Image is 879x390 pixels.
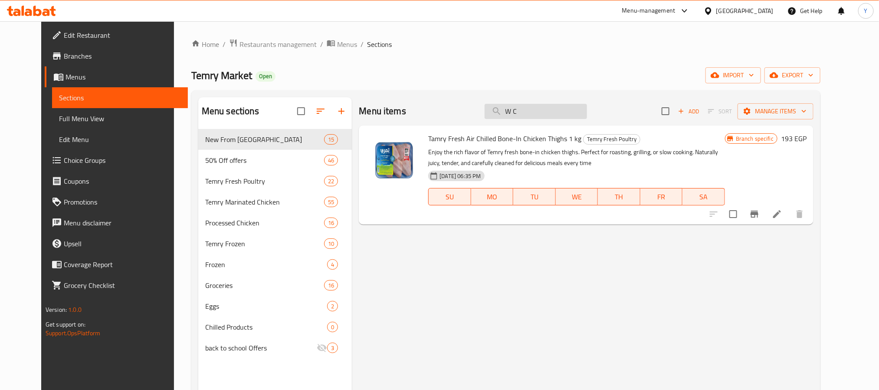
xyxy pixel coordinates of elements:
[771,70,813,81] span: export
[45,254,188,275] a: Coverage Report
[205,280,324,291] span: Groceries
[682,188,725,205] button: SA
[205,134,324,145] div: New From Temry
[46,327,101,339] a: Support.OpsPlatform
[675,105,702,118] span: Add item
[556,188,598,205] button: WE
[64,238,181,249] span: Upsell
[325,219,338,227] span: 16
[366,132,421,188] img: Tamry Fresh Air Chilled Bone-In Chicken Thighs 1 kg
[256,73,276,80] span: Open
[205,218,324,228] span: Processed Chicken
[324,197,338,207] div: items
[59,93,181,103] span: Sections
[705,67,761,83] button: import
[559,191,595,203] span: WE
[864,6,868,16] span: Y
[324,238,338,249] div: items
[64,197,181,207] span: Promotions
[205,343,317,353] div: back to school Offers
[45,212,188,233] a: Menu disclaimer
[45,150,188,171] a: Choice Groups
[46,304,67,315] span: Version:
[583,134,640,145] div: Temry Fresh Poultry
[324,134,338,145] div: items
[686,191,722,203] span: SA
[584,134,640,144] span: Temry Fresh Poultry
[325,198,338,206] span: 55
[205,238,324,249] span: Temry Frozen
[677,106,700,116] span: Add
[331,101,352,122] button: Add section
[325,281,338,290] span: 16
[428,147,725,169] p: Enjoy the rich flavor of Temry fresh bone-in chicken thighs. Perfect for roasting, grilling, or s...
[229,39,317,50] a: Restaurants management
[789,204,810,225] button: delete
[327,322,338,332] div: items
[223,39,226,50] li: /
[324,176,338,186] div: items
[256,71,276,82] div: Open
[45,233,188,254] a: Upsell
[198,337,352,358] div: back to school Offers3
[198,126,352,362] nav: Menu sections
[428,132,581,145] span: Tamry Fresh Air Chilled Bone-In Chicken Thighs 1 kg
[764,67,820,83] button: export
[45,192,188,212] a: Promotions
[46,319,85,330] span: Get support on:
[198,150,352,171] div: 50% Off offers46
[205,176,324,186] span: Temry Fresh Poultry
[45,25,188,46] a: Edit Restaurant
[324,218,338,228] div: items
[361,39,364,50] li: /
[64,51,181,61] span: Branches
[598,188,640,205] button: TH
[202,105,259,118] h2: Menu sections
[640,188,683,205] button: FR
[432,191,467,203] span: SU
[239,39,317,50] span: Restaurants management
[64,155,181,165] span: Choice Groups
[324,280,338,291] div: items
[745,106,807,117] span: Manage items
[325,177,338,185] span: 22
[205,155,324,165] div: 50% Off offers
[198,171,352,192] div: Temry Fresh Poultry22
[52,129,188,150] a: Edit Menu
[601,191,637,203] span: TH
[325,240,338,248] span: 10
[328,261,338,269] span: 4
[191,39,219,50] a: Home
[724,205,742,223] span: Select to update
[64,30,181,40] span: Edit Restaurant
[325,136,338,144] span: 15
[327,343,338,353] div: items
[52,87,188,108] a: Sections
[64,259,181,270] span: Coverage Report
[732,135,777,143] span: Branch specific
[337,39,357,50] span: Menus
[327,39,357,50] a: Menus
[328,302,338,311] span: 2
[198,212,352,233] div: Processed Chicken16
[716,6,774,16] div: [GEOGRAPHIC_DATA]
[191,39,820,50] nav: breadcrumb
[471,188,514,205] button: MO
[675,105,702,118] button: Add
[781,132,807,145] h6: 193 EGP
[191,66,252,85] span: Temry Market
[68,304,82,315] span: 1.0.0
[52,108,188,129] a: Full Menu View
[205,197,324,207] span: Temry Marinated Chicken
[325,156,338,165] span: 46
[198,296,352,317] div: Eggs2
[324,155,338,165] div: items
[64,280,181,291] span: Grocery Checklist
[744,204,765,225] button: Branch-specific-item
[205,322,327,332] span: Chilled Products
[772,209,782,219] a: Edit menu item
[205,259,327,270] span: Frozen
